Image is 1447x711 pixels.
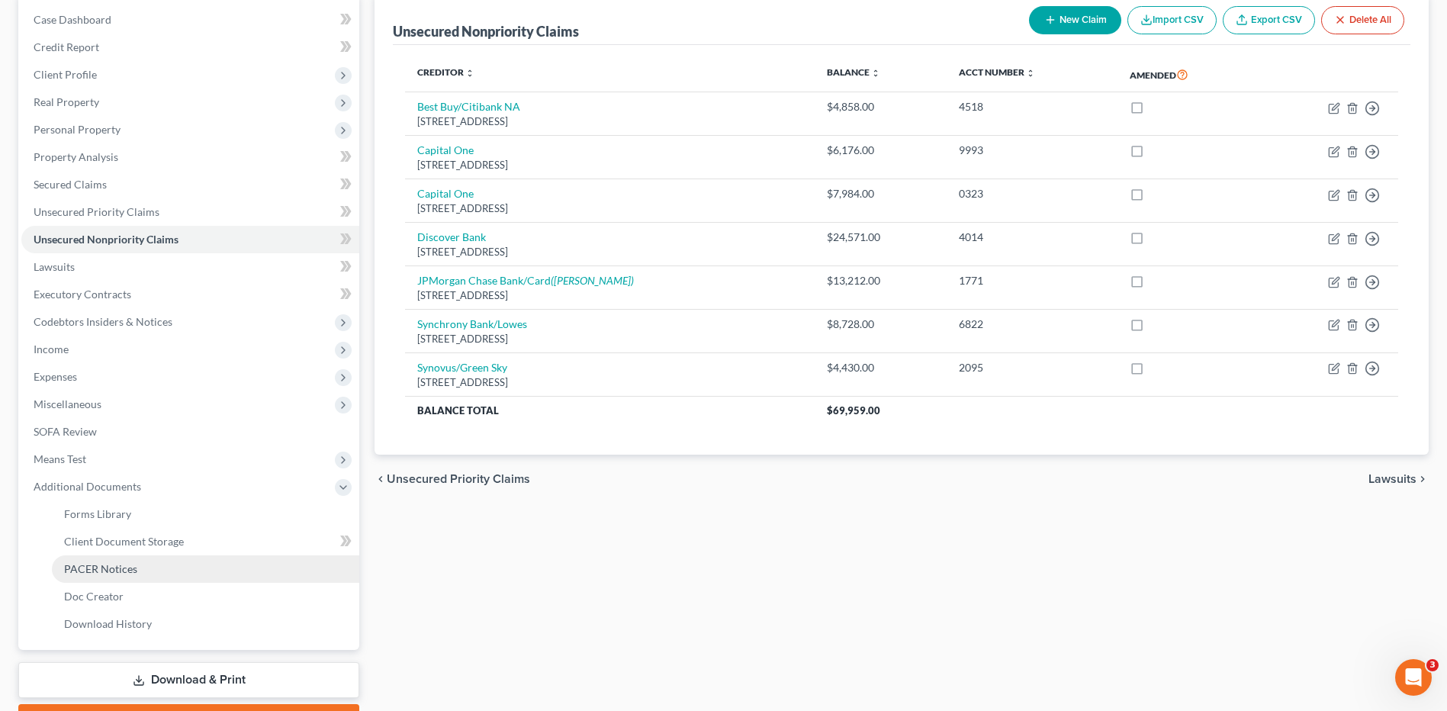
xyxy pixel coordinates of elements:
[34,343,69,355] span: Income
[393,22,579,40] div: Unsecured Nonpriority Claims
[34,123,121,136] span: Personal Property
[871,69,880,78] i: unfold_more
[18,662,359,698] a: Download & Print
[34,233,178,246] span: Unsecured Nonpriority Claims
[417,230,486,243] a: Discover Bank
[387,473,530,485] span: Unsecured Priority Claims
[21,281,359,308] a: Executory Contracts
[21,171,359,198] a: Secured Claims
[827,404,880,417] span: $69,959.00
[959,273,1105,288] div: 1771
[52,555,359,583] a: PACER Notices
[21,253,359,281] a: Lawsuits
[34,480,141,493] span: Additional Documents
[34,370,77,383] span: Expenses
[827,317,934,332] div: $8,728.00
[1321,6,1404,34] button: Delete All
[34,425,97,438] span: SOFA Review
[827,360,934,375] div: $4,430.00
[1426,659,1439,671] span: 3
[34,260,75,273] span: Lawsuits
[375,473,530,485] button: chevron_left Unsecured Priority Claims
[417,143,474,156] a: Capital One
[34,150,118,163] span: Property Analysis
[1026,69,1035,78] i: unfold_more
[827,186,934,201] div: $7,984.00
[21,143,359,171] a: Property Analysis
[52,583,359,610] a: Doc Creator
[34,40,99,53] span: Credit Report
[1223,6,1315,34] a: Export CSV
[959,143,1105,158] div: 9993
[64,535,184,548] span: Client Document Storage
[417,361,507,374] a: Synovus/Green Sky
[417,274,634,287] a: JPMorgan Chase Bank/Card([PERSON_NAME])
[1127,6,1217,34] button: Import CSV
[959,230,1105,245] div: 4014
[1416,473,1429,485] i: chevron_right
[417,187,474,200] a: Capital One
[959,66,1035,78] a: Acct Number unfold_more
[551,274,634,287] i: ([PERSON_NAME])
[34,288,131,301] span: Executory Contracts
[52,610,359,638] a: Download History
[34,315,172,328] span: Codebtors Insiders & Notices
[417,100,520,113] a: Best Buy/Citibank NA
[21,226,359,253] a: Unsecured Nonpriority Claims
[64,562,137,575] span: PACER Notices
[405,397,814,424] th: Balance Total
[21,34,359,61] a: Credit Report
[1368,473,1429,485] button: Lawsuits chevron_right
[1029,6,1121,34] button: New Claim
[1395,659,1432,696] iframe: Intercom live chat
[417,158,802,172] div: [STREET_ADDRESS]
[959,317,1105,332] div: 6822
[1117,57,1259,92] th: Amended
[34,68,97,81] span: Client Profile
[827,99,934,114] div: $4,858.00
[52,528,359,555] a: Client Document Storage
[34,95,99,108] span: Real Property
[417,288,802,303] div: [STREET_ADDRESS]
[417,245,802,259] div: [STREET_ADDRESS]
[827,273,934,288] div: $13,212.00
[21,6,359,34] a: Case Dashboard
[34,205,159,218] span: Unsecured Priority Claims
[34,452,86,465] span: Means Test
[417,317,527,330] a: Synchrony Bank/Lowes
[64,507,131,520] span: Forms Library
[64,590,124,603] span: Doc Creator
[465,69,474,78] i: unfold_more
[417,114,802,129] div: [STREET_ADDRESS]
[959,99,1105,114] div: 4518
[52,500,359,528] a: Forms Library
[827,143,934,158] div: $6,176.00
[417,66,474,78] a: Creditor unfold_more
[417,201,802,216] div: [STREET_ADDRESS]
[34,13,111,26] span: Case Dashboard
[827,230,934,245] div: $24,571.00
[21,418,359,446] a: SOFA Review
[417,332,802,346] div: [STREET_ADDRESS]
[959,186,1105,201] div: 0323
[34,178,107,191] span: Secured Claims
[959,360,1105,375] div: 2095
[21,198,359,226] a: Unsecured Priority Claims
[375,473,387,485] i: chevron_left
[64,617,152,630] span: Download History
[1368,473,1416,485] span: Lawsuits
[417,375,802,390] div: [STREET_ADDRESS]
[34,397,101,410] span: Miscellaneous
[827,66,880,78] a: Balance unfold_more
